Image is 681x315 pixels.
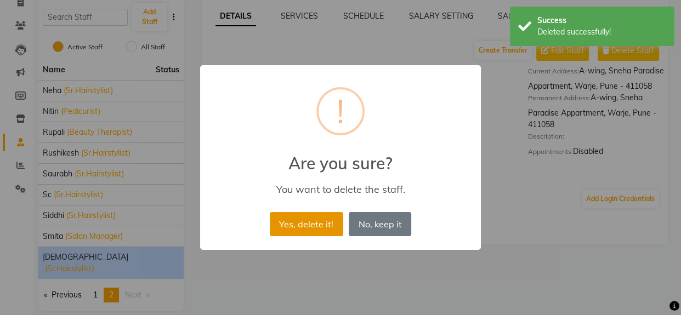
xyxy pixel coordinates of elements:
[537,15,666,26] div: Success
[537,26,666,38] div: Deleted successfully!
[200,140,481,173] h2: Are you sure?
[337,89,344,133] div: !
[216,183,465,196] div: You want to delete the staff.
[349,212,411,236] button: No, keep it
[270,212,343,236] button: Yes, delete it!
